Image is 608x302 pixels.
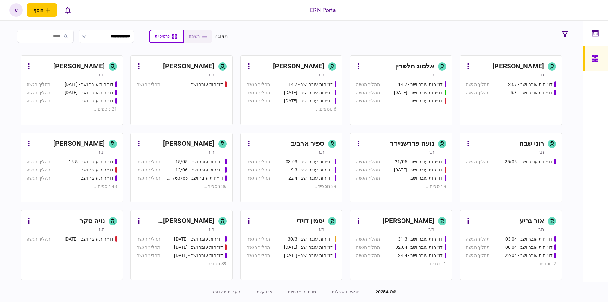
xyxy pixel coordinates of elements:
div: אלמוג הלפרין [395,61,434,72]
a: [PERSON_NAME] [PERSON_NAME]ת.זדו״חות עובר ושב - 19/03/2025תהליך הגשהדו״חות עובר ושב - 19.3.25תהלי... [130,210,233,280]
a: [PERSON_NAME]ת.זדו״חות עובר ושב - 23.7תהליך הגשהדו״חות עובר ושב - 5.8תהליך הגשה [460,55,562,125]
div: תצוגה [214,33,228,40]
div: דו״חות עובר ושב - 02/09/25 [284,252,333,259]
div: תהליך הגשה [27,167,50,173]
div: 2 נוספים ... [466,260,556,267]
div: דו״חות עובר ושב - 9.3 [291,167,333,173]
div: ת.ז [319,72,324,78]
a: נויה סקרת.זדו״חות עובר ושב - 19.03.2025תהליך הגשה [21,210,123,280]
div: דו״חות עובר ושב - 19.3.25 [174,244,223,251]
div: תהליך הגשה [356,236,380,242]
div: תהליך הגשה [27,175,50,182]
div: דו״חות עובר ושב - 25.06.25 [65,81,113,88]
a: [PERSON_NAME]ת.זדו״חות עובר ושב - 15.5תהליך הגשהדו״חות עובר ושבתהליך הגשהדו״חות עובר ושבתהליך הגש... [21,133,123,202]
div: תהליך הגשה [136,252,160,259]
div: תהליך הגשה [27,236,50,242]
div: ת.ז [319,149,324,155]
div: דו״חות עובר ושב - 15.07.25 [394,89,443,96]
div: ת.ז [99,72,104,78]
div: תהליך הגשה [246,252,270,259]
div: [PERSON_NAME] [53,139,105,149]
div: תהליך הגשה [356,89,380,96]
div: דו״חות עובר ושב - 31.08.25 [284,244,333,251]
div: ת.ז [538,72,544,78]
div: תהליך הגשה [466,236,490,242]
div: תהליך הגשה [356,175,380,182]
div: ספיר ארביב [291,139,324,149]
div: תהליך הגשה [246,244,270,251]
div: ת.ז [538,149,544,155]
div: דו״חות עובר ושב - 03.03 [286,158,333,165]
div: [PERSON_NAME] [273,61,325,72]
div: תהליך הגשה [27,98,50,104]
div: דו״חות עובר ושב - 24.7.25 [284,98,333,104]
div: תהליך הגשה [27,81,50,88]
button: פתח רשימת התראות [61,3,74,17]
div: ת.ז [319,226,324,233]
a: צרו קשר [256,289,272,294]
div: [PERSON_NAME] [PERSON_NAME] [144,216,215,226]
div: דו״חות עובר ושב - 15.5 [69,158,113,165]
div: תהליך הגשה [356,98,380,104]
div: [PERSON_NAME] [163,61,215,72]
div: 39 נוספים ... [246,183,337,190]
div: דו״חות עובר ושב [81,175,113,182]
div: תהליך הגשה [356,252,380,259]
div: דו״חות עובר ושב - 03.04 [505,236,553,242]
div: תהליך הגשה [27,158,50,165]
div: דו״חות עובר ושב [81,167,113,173]
div: ת.ז [428,226,434,233]
div: תהליך הגשה [246,98,270,104]
div: ת.ז [538,226,544,233]
div: דו״חות עובר ושב - 23.7.25 [284,89,333,96]
a: [PERSON_NAME]ת.זדו״חות עובר ושב - 14.7תהליך הגשהדו״חות עובר ושב - 23.7.25תהליך הגשהדו״חות עובר וש... [240,55,343,125]
a: [PERSON_NAME]ת.זדו״חות עובר ושב - 15/05תהליך הגשהדו״חות עובר ושב - 12/06תהליך הגשהדו״חות עובר ושב... [130,133,233,202]
a: ספיר ארביבת.זדו״חות עובר ושב - 03.03תהליך הגשהדו״חות עובר ושב - 9.3תהליך הגשהדו״חות עובר ושב - 22... [240,133,343,202]
a: אלמוג הלפריןת.זדו״חות עובר ושב - 14.7תהליך הגשהדו״חות עובר ושב - 15.07.25תהליך הגשהדו״חות עובר וש... [350,55,452,125]
div: תהליך הגשה [27,89,50,96]
button: א [9,3,23,17]
div: דו״חות עובר ושב - 31.3 [398,236,443,242]
div: דו״חות עובר ושב - 5.8 [510,89,553,96]
div: תהליך הגשה [136,81,160,88]
div: תהליך הגשה [466,158,490,165]
div: תהליך הגשה [136,167,160,173]
div: תהליך הגשה [246,236,270,242]
div: דו״חות עובר ושב [410,175,443,182]
div: דו״חות עובר ושב - 14.7 [398,81,443,88]
div: תהליך הגשה [246,81,270,88]
a: הערות מהדורה [211,289,240,294]
div: דו״חות עובר ושב - 08.04 [505,244,553,251]
a: [PERSON_NAME]ת.זדו״חות עובר ושבתהליך הגשה [130,55,233,125]
div: 48 נוספים ... [27,183,117,190]
div: דו״חות עובר ושב - 19.3.25 [174,252,223,259]
div: תהליך הגשה [466,89,490,96]
a: תנאים והגבלות [332,289,360,294]
div: דו״חות עובר ושב - 23.7 [508,81,553,88]
div: דו״חות עובר ושב - 15/05 [175,158,223,165]
div: דו״חות עובר ושב [81,98,113,104]
div: [PERSON_NAME] [383,216,434,226]
a: אור גריעת.זדו״חות עובר ושב - 03.04תהליך הגשהדו״חות עובר ושב - 08.04תהליך הגשהדו״חות עובר ושב - 22... [460,210,562,280]
div: תהליך הגשה [246,89,270,96]
button: פתח תפריט להוספת לקוח [27,3,57,17]
div: תהליך הגשה [136,175,160,182]
div: תהליך הגשה [246,175,270,182]
div: ת.ז [209,72,214,78]
div: 21 נוספים ... [27,106,117,112]
div: תהליך הגשה [466,244,490,251]
div: נועה פדרשניידר [390,139,434,149]
div: דו״חות עובר ושב [410,98,443,104]
div: תהליך הגשה [356,81,380,88]
div: יסמין דוידי [296,216,324,226]
a: רוני שבחת.זדו״חות עובר ושב - 25/05תהליך הגשה [460,133,562,202]
div: דו״חות עובר ושב - 30/3 [288,236,333,242]
div: ת.ז [209,226,214,233]
a: [PERSON_NAME]ת.זדו״חות עובר ושב - 31.3תהליך הגשהדו״חות עובר ושב - 02.04תהליך הגשהדו״חות עובר ושב ... [350,210,452,280]
div: 89 נוספים ... [136,260,227,267]
div: דו״חות עובר ושב - 21/05 [395,158,443,165]
div: דו״חות עובר ושב [191,81,223,88]
div: 9 נוספים ... [356,183,446,190]
div: דו״חות עובר ושב - 22/04 [505,252,553,259]
div: תהליך הגשה [136,244,160,251]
